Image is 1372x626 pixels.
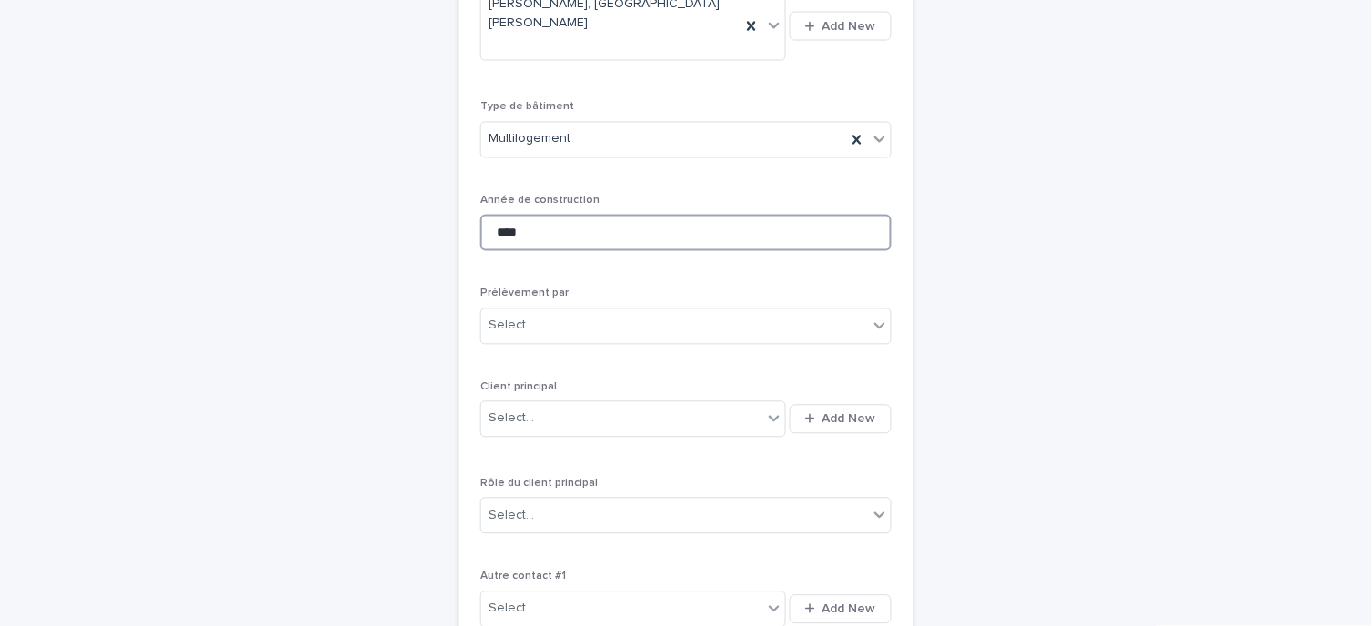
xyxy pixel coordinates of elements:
[480,288,569,299] span: Prélèvement par
[480,196,600,207] span: Année de construction
[822,603,876,616] span: Add New
[489,600,534,619] div: Select...
[480,479,598,490] span: Rôle du client principal
[480,102,574,113] span: Type de bâtiment
[790,12,892,41] button: Add New
[489,409,534,429] div: Select...
[489,507,534,526] div: Select...
[480,382,557,393] span: Client principal
[822,20,876,33] span: Add New
[790,595,892,624] button: Add New
[790,405,892,434] button: Add New
[489,130,570,149] span: Multilogement
[822,413,876,426] span: Add New
[480,571,566,582] span: Autre contact #1
[489,317,534,336] div: Select...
